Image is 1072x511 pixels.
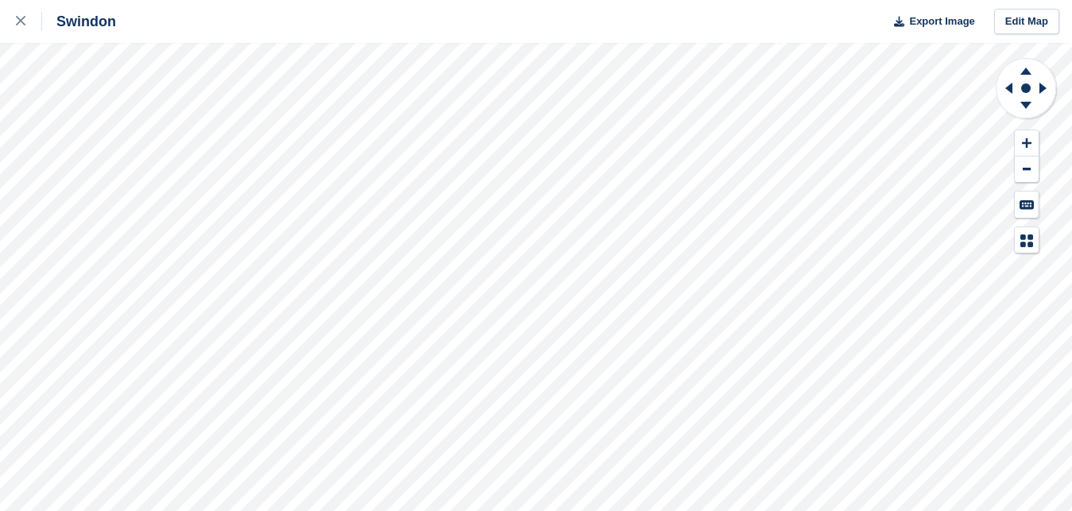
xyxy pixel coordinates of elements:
button: Zoom In [1015,130,1039,157]
a: Edit Map [994,9,1059,35]
button: Zoom Out [1015,157,1039,183]
span: Export Image [909,14,974,29]
button: Keyboard Shortcuts [1015,192,1039,218]
div: Swindon [42,12,116,31]
button: Map Legend [1015,227,1039,254]
button: Export Image [884,9,975,35]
